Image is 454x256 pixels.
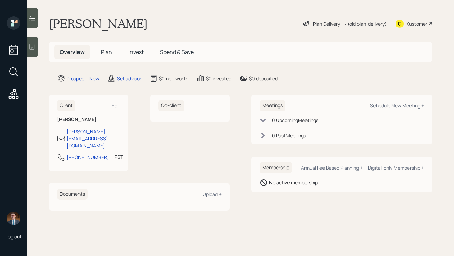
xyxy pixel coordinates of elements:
div: Plan Delivery [313,20,340,27]
div: $0 deposited [249,75,278,82]
div: $0 net-worth [159,75,188,82]
h6: Membership [260,162,292,173]
h1: [PERSON_NAME] [49,16,148,31]
div: Upload + [203,191,222,197]
h6: Client [57,100,75,111]
div: PST [115,153,123,160]
h6: Documents [57,189,88,200]
div: Edit [112,102,120,109]
div: [PHONE_NUMBER] [67,154,109,161]
div: Schedule New Meeting + [370,102,424,109]
div: Annual Fee Based Planning + [301,164,363,171]
div: • (old plan-delivery) [344,20,387,27]
span: Plan [101,48,112,56]
div: Log out [5,233,22,240]
h6: Meetings [260,100,285,111]
div: 0 Past Meeting s [272,132,306,139]
div: Digital-only Membership + [368,164,424,171]
h6: Co-client [158,100,184,111]
div: Kustomer [406,20,427,27]
span: Overview [60,48,85,56]
div: Prospect · New [67,75,99,82]
div: Set advisor [117,75,141,82]
div: No active membership [269,179,318,186]
div: [PERSON_NAME][EMAIL_ADDRESS][DOMAIN_NAME] [67,128,120,149]
span: Spend & Save [160,48,194,56]
div: 0 Upcoming Meeting s [272,117,318,124]
img: hunter_neumayer.jpg [7,212,20,225]
div: $0 invested [206,75,231,82]
span: Invest [128,48,144,56]
h6: [PERSON_NAME] [57,117,120,122]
